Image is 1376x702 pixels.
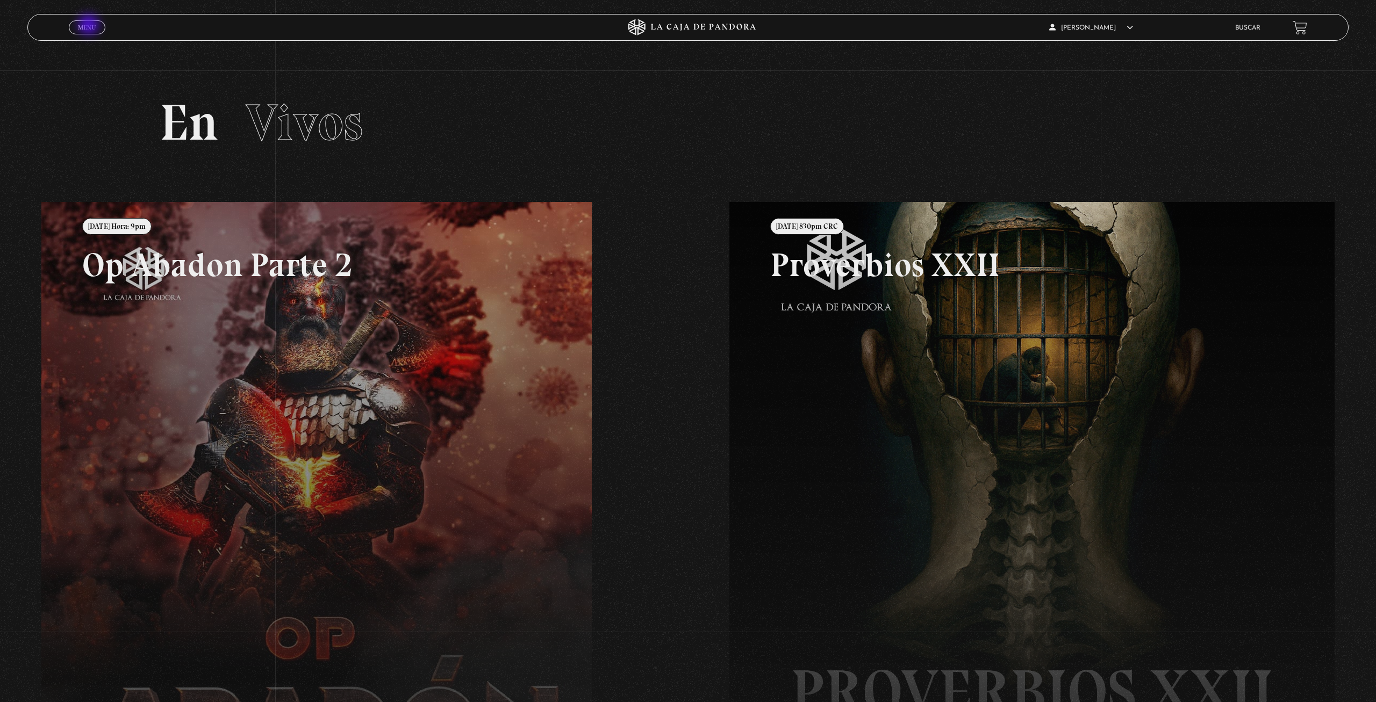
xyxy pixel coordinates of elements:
[1235,25,1260,31] a: Buscar
[246,92,363,153] span: Vivos
[1293,20,1307,35] a: View your shopping cart
[1049,25,1133,31] span: [PERSON_NAME]
[160,97,1216,148] h2: En
[78,24,96,31] span: Menu
[75,33,100,41] span: Cerrar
